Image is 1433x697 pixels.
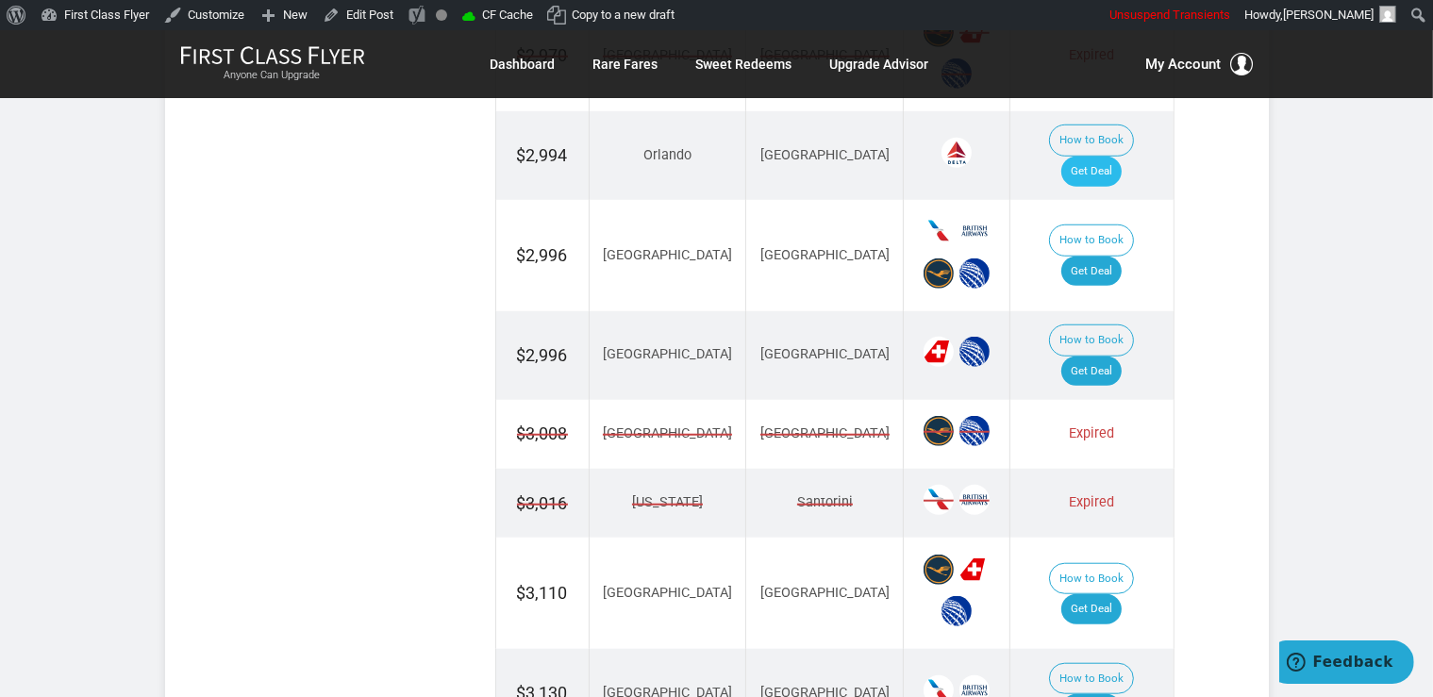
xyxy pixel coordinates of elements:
span: $2,996 [517,245,568,265]
img: First Class Flyer [180,45,365,65]
span: [GEOGRAPHIC_DATA] [603,346,732,362]
span: [GEOGRAPHIC_DATA] [760,147,890,163]
span: Delta Airlines [941,138,972,168]
a: Upgrade Advisor [830,47,929,81]
span: My Account [1146,53,1222,75]
span: American Airlines [924,485,954,515]
span: Orlando [643,147,692,163]
span: Lufthansa [924,258,954,289]
span: United [959,416,990,446]
span: Lufthansa [924,555,954,585]
a: Rare Fares [593,47,658,81]
span: Expired [1069,425,1114,441]
span: American Airlines [924,216,954,246]
span: $3,110 [517,583,568,603]
span: United [941,596,972,626]
span: [GEOGRAPHIC_DATA] [760,346,890,362]
span: Swiss [924,337,954,367]
span: United [959,337,990,367]
a: Get Deal [1061,157,1122,187]
a: Dashboard [491,47,556,81]
span: Unsuspend Transients [1109,8,1230,22]
a: Get Deal [1061,357,1122,387]
a: First Class FlyerAnyone Can Upgrade [180,45,365,83]
span: [GEOGRAPHIC_DATA] [603,424,732,444]
span: $3,016 [517,491,568,516]
span: Lufthansa [924,416,954,446]
span: Santorini [797,493,853,513]
span: British Airways [959,216,990,246]
span: [US_STATE] [632,493,703,513]
span: $2,996 [517,345,568,365]
span: $2,994 [517,145,568,165]
a: Get Deal [1061,257,1122,287]
button: How to Book [1049,563,1134,595]
span: Expired [1069,494,1114,510]
span: British Airways [959,485,990,515]
span: [GEOGRAPHIC_DATA] [760,424,890,444]
span: [GEOGRAPHIC_DATA] [760,585,890,601]
button: My Account [1146,53,1254,75]
iframe: Opens a widget where you can find more information [1279,640,1414,688]
button: How to Book [1049,324,1134,357]
span: Swiss [959,555,990,585]
a: Sweet Redeems [696,47,792,81]
a: Get Deal [1061,594,1122,624]
span: [GEOGRAPHIC_DATA] [603,247,732,263]
small: Anyone Can Upgrade [180,69,365,82]
span: [GEOGRAPHIC_DATA] [603,585,732,601]
button: How to Book [1049,124,1134,157]
button: How to Book [1049,663,1134,695]
span: [PERSON_NAME] [1283,8,1374,22]
span: $3,008 [517,422,568,446]
button: How to Book [1049,224,1134,257]
span: [GEOGRAPHIC_DATA] [760,247,890,263]
span: United [959,258,990,289]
